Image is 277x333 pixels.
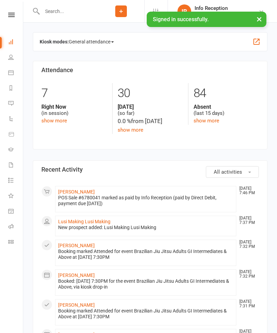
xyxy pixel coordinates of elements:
a: show more [118,127,143,133]
a: [PERSON_NAME] [58,189,95,195]
a: Product Sales [8,127,24,143]
span: All activities [214,169,242,175]
a: show more [41,118,67,124]
button: × [253,12,265,26]
div: IR [177,4,191,18]
a: What's New [8,189,24,204]
a: People [8,50,24,66]
div: POS Sale #6780041 marked as paid by Info Reception (paid by Direct Debit, payment due [DATE]) [58,195,233,207]
a: show more [194,118,219,124]
div: Booked: [DATE] 7:30PM for the event Brazilian Jiu Jitsu Adults GI Intermediates & Above, via kios... [58,278,233,290]
span: Signed in successfully. [153,16,209,23]
div: Info Reception [195,5,259,11]
a: Lusi Making Lusi Making [58,219,110,224]
time: [DATE] 7:46 PM [236,186,259,195]
div: 84 [194,83,259,104]
div: (last 15 days) [194,104,259,117]
div: (so far) [118,104,183,117]
div: Equinox Martial Arts Academy [195,11,259,17]
h3: Recent Activity [41,166,259,173]
div: from [DATE] [118,117,183,126]
a: Reports [8,81,24,96]
time: [DATE] 7:37 PM [236,216,259,225]
div: Booking marked Attended for event Brazilian Jiu Jitsu Adults GI Intermediates & Above at [DATE] 7... [58,249,233,260]
a: [PERSON_NAME] [58,272,95,278]
a: Calendar [8,66,24,81]
a: Dashboard [8,35,24,50]
a: General attendance kiosk mode [8,204,24,219]
div: 30 [118,83,183,104]
div: Booking marked Attended for event Brazilian Jiu Jitsu Adults GI Intermediates & Above at [DATE] 7... [58,308,233,320]
a: [PERSON_NAME] [58,302,95,308]
a: Class kiosk mode [8,235,24,250]
strong: Right Now [41,104,107,110]
span: General attendance [69,36,114,47]
div: (in session) [41,104,107,117]
a: Roll call kiosk mode [8,219,24,235]
time: [DATE] 7:32 PM [236,240,259,249]
div: New prospect added: Lusi Making Lusi Making [58,225,233,230]
h3: Attendance [41,67,259,74]
strong: Absent [194,104,259,110]
strong: Kiosk modes: [40,39,69,44]
time: [DATE] 7:31 PM [236,299,259,308]
time: [DATE] 7:32 PM [236,270,259,279]
div: 7 [41,83,107,104]
button: All activities [206,166,259,178]
strong: [DATE] [118,104,183,110]
a: [PERSON_NAME] [58,243,95,248]
span: 0.0 % [118,118,131,124]
input: Search... [40,6,98,16]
